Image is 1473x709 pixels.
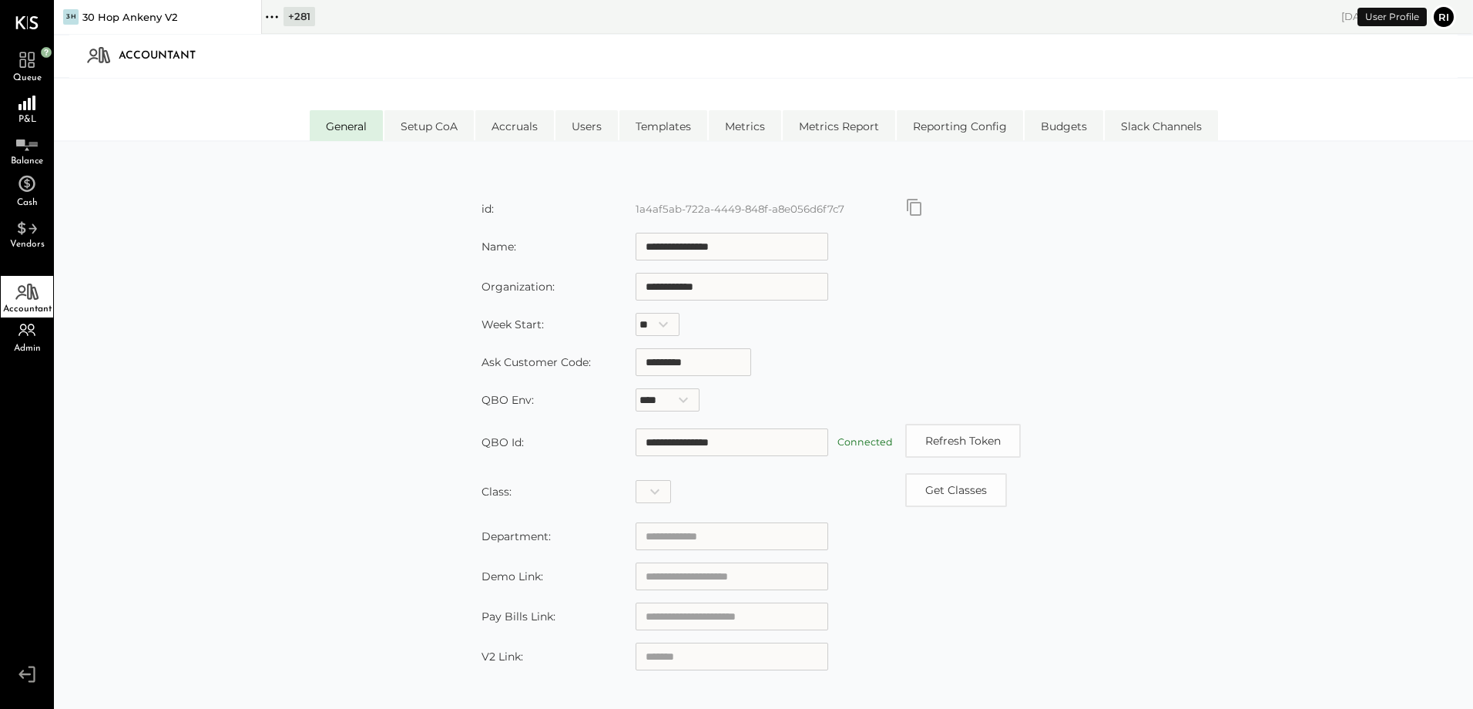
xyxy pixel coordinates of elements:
a: P&L [1,86,53,128]
li: Slack Channels [1105,110,1218,141]
label: Department: [481,529,551,543]
a: Admin [1,318,53,359]
a: Balance [1,128,53,170]
span: Cash [17,198,38,207]
label: QBO Id: [481,435,524,449]
span: Accountant [3,304,52,314]
li: Templates [619,110,707,141]
li: Metrics Report [783,110,895,141]
a: Queue [1,45,53,86]
label: Connected [837,436,893,448]
label: Class: [481,485,512,499]
a: Vendors [1,211,53,253]
label: QBO Env: [481,393,534,407]
a: Cash [1,170,53,211]
li: General [310,110,383,141]
span: Balance [11,156,43,166]
li: Users [555,110,618,141]
span: P&L [18,115,36,124]
label: V2 Link: [481,650,523,664]
label: Pay Bills Link: [481,610,555,623]
li: Budgets [1025,110,1103,141]
label: id: [481,202,494,216]
a: Accountant [1,276,53,318]
label: Week Start: [481,318,544,331]
div: 30 Hop Ankeny V2 [82,10,177,25]
div: [DATE] [1341,9,1424,24]
button: Copy id [905,473,1007,507]
button: Copy id [905,198,924,217]
span: Vendors [10,240,45,249]
li: Setup CoA [384,110,474,141]
label: Ask Customer Code: [481,355,591,369]
button: Ri [1431,5,1456,29]
li: Reporting Config [897,110,1023,141]
label: 1a4af5ab-722a-4449-848f-a8e056d6f7c7 [636,203,844,215]
label: Organization: [481,280,555,294]
label: Name: [481,240,516,254]
span: Admin [14,344,41,353]
div: Accountant [119,44,211,69]
div: User Profile [1357,8,1427,26]
span: Queue [13,73,42,82]
div: 3H [63,9,79,25]
button: Refresh Token [905,424,1021,458]
div: + 281 [284,7,315,26]
li: Accruals [475,110,554,141]
label: Demo Link: [481,570,543,583]
li: Metrics [709,110,781,141]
